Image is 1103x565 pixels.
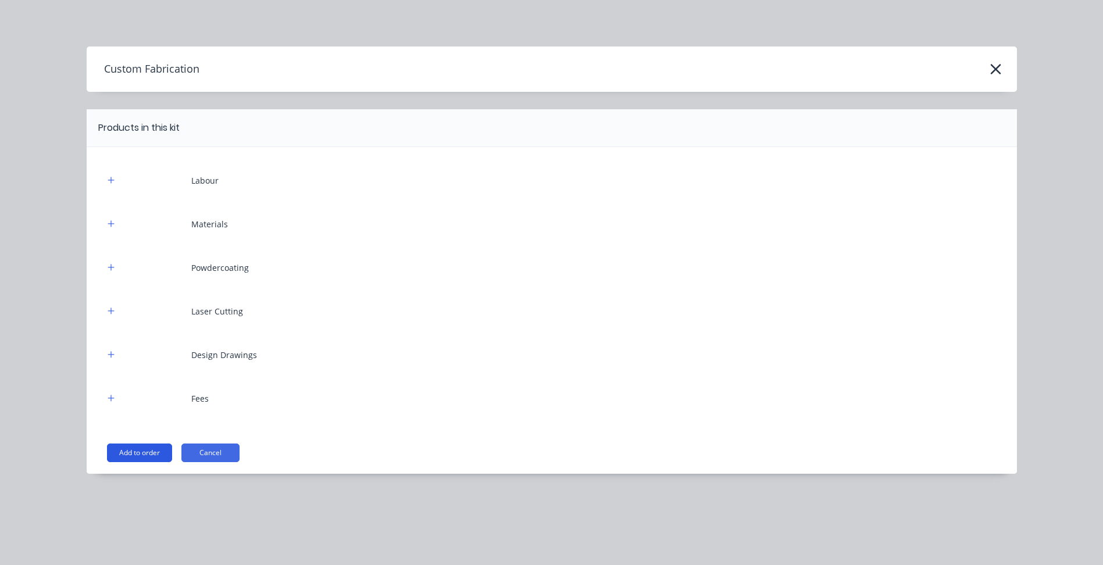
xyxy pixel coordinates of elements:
div: Powdercoating [191,262,249,274]
div: Materials [191,218,228,230]
div: Fees [191,392,209,405]
div: Products in this kit [98,121,180,135]
button: Cancel [181,444,240,462]
div: Design Drawings [191,349,257,361]
button: Add to order [107,444,172,462]
div: Labour [191,174,219,187]
h4: Custom Fabrication [87,58,199,80]
div: Laser Cutting [191,305,243,317]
